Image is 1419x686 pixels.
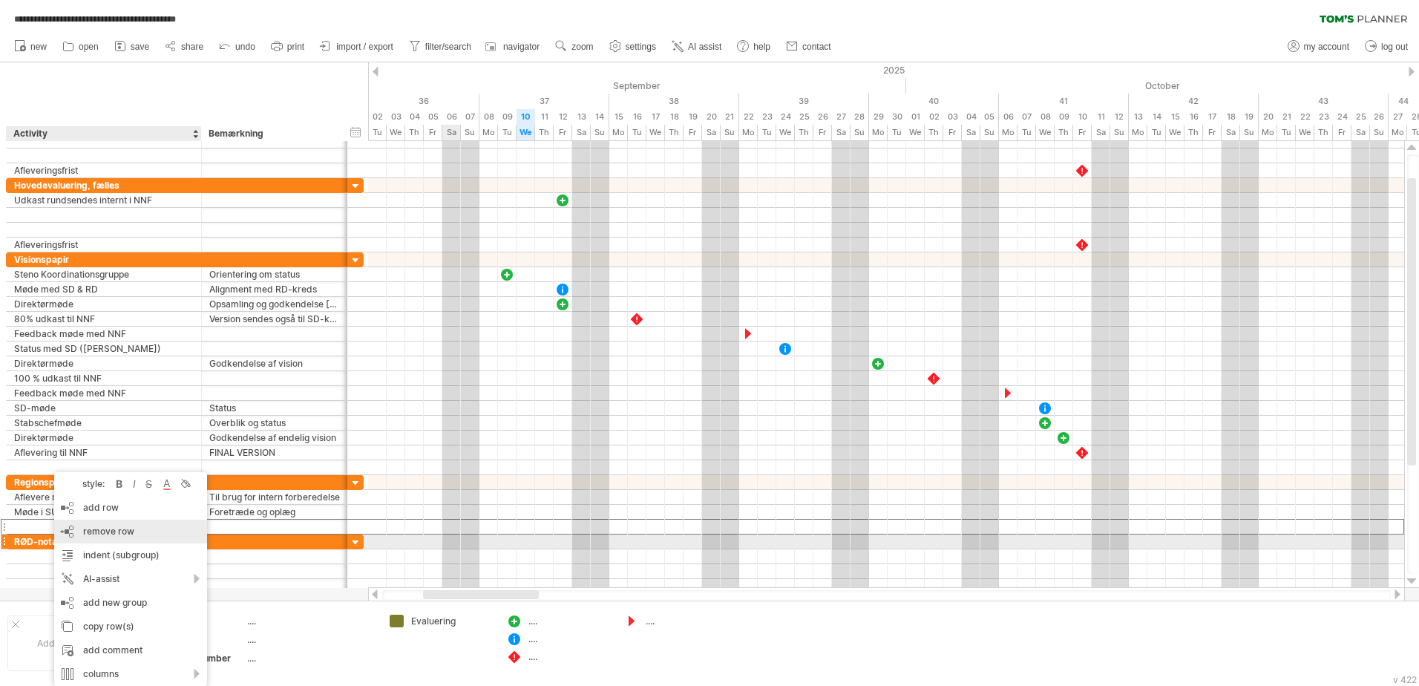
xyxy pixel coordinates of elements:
div: AI-assist [54,567,207,591]
div: Sunday, 12 October 2025 [1110,125,1129,140]
span: zoom [571,42,593,52]
div: Monday, 22 September 2025 [739,125,758,140]
div: Wednesday, 17 September 2025 [646,109,665,125]
div: Sunday, 26 October 2025 [1370,109,1389,125]
div: Monday, 15 September 2025 [609,109,628,125]
div: Overblik og status [209,416,340,430]
div: Saturday, 13 September 2025 [572,109,591,125]
div: Tuesday, 2 September 2025 [368,109,387,125]
span: remove row [83,526,134,537]
div: Afleveringsfrist [14,163,194,177]
div: .... [528,650,609,663]
div: Thursday, 4 September 2025 [405,125,424,140]
div: Wednesday, 10 September 2025 [517,125,535,140]
div: Saturday, 6 September 2025 [442,109,461,125]
div: Wednesday, 15 October 2025 [1166,109,1184,125]
div: Friday, 17 October 2025 [1203,109,1222,125]
div: Monday, 22 September 2025 [739,109,758,125]
div: Saturday, 18 October 2025 [1222,125,1240,140]
div: add new group [54,591,207,615]
div: Tuesday, 30 September 2025 [888,125,906,140]
div: Tuesday, 2 September 2025 [368,125,387,140]
div: Tuesday, 23 September 2025 [758,125,776,140]
div: Bemærkning [209,126,339,141]
div: Friday, 12 September 2025 [554,125,572,140]
div: .... [528,633,609,645]
div: Tuesday, 23 September 2025 [758,109,776,125]
div: 100 % udkast til NNF [14,371,194,385]
div: 41 [999,94,1129,109]
span: contact [802,42,831,52]
div: Tuesday, 14 October 2025 [1147,125,1166,140]
div: SD-møde [14,401,194,415]
div: Tuesday, 7 October 2025 [1017,125,1036,140]
div: Visionspapir [14,252,194,267]
div: Saturday, 25 October 2025 [1351,109,1370,125]
span: help [753,42,770,52]
div: Foretræde og oplæg [209,505,340,519]
div: Godkendelse af endelig vision [209,431,340,445]
div: Saturday, 20 September 2025 [702,125,721,140]
div: Sunday, 7 September 2025 [461,109,479,125]
div: Thursday, 11 September 2025 [535,109,554,125]
div: Monday, 29 September 2025 [869,109,888,125]
div: Wednesday, 1 October 2025 [906,125,925,140]
div: Thursday, 25 September 2025 [795,109,813,125]
div: Wednesday, 1 October 2025 [906,109,925,125]
div: Saturday, 11 October 2025 [1092,125,1110,140]
span: undo [235,42,255,52]
div: RØD-notat [14,535,194,549]
div: Activity [13,126,193,141]
div: Monday, 13 October 2025 [1129,125,1147,140]
div: Thursday, 9 October 2025 [1055,125,1073,140]
div: Regionspolitisk proces [14,475,194,489]
div: Monday, 20 October 2025 [1259,125,1277,140]
div: Steno Koordinationsgruppe [14,267,194,281]
div: .... [646,615,727,627]
div: Feedback møde med NNF [14,386,194,400]
div: Thursday, 23 October 2025 [1314,125,1333,140]
div: Friday, 17 October 2025 [1203,125,1222,140]
span: import / export [336,42,393,52]
div: Sunday, 28 September 2025 [851,125,869,140]
div: Thursday, 2 October 2025 [925,109,943,125]
div: Tuesday, 16 September 2025 [628,125,646,140]
div: Wednesday, 10 September 2025 [517,109,535,125]
div: 36 [350,94,479,109]
div: Friday, 19 September 2025 [684,109,702,125]
a: open [59,37,103,56]
div: Wednesday, 15 October 2025 [1166,125,1184,140]
div: September 2025 [350,78,906,94]
div: 39 [739,94,869,109]
div: Thursday, 9 October 2025 [1055,109,1073,125]
div: Friday, 5 September 2025 [424,125,442,140]
a: new [10,37,51,56]
div: indent (subgroup) [54,543,207,567]
div: Thursday, 18 September 2025 [665,109,684,125]
div: .... [528,615,609,627]
a: my account [1284,37,1354,56]
div: Thursday, 16 October 2025 [1184,125,1203,140]
span: AI assist [688,42,721,52]
a: contact [782,37,836,56]
div: Aflevere notat til [PERSON_NAME] [14,490,194,504]
span: new [30,42,47,52]
span: print [287,42,304,52]
div: Sunday, 12 October 2025 [1110,109,1129,125]
div: Friday, 3 October 2025 [943,125,962,140]
div: Thursday, 16 October 2025 [1184,109,1203,125]
div: Monday, 20 October 2025 [1259,109,1277,125]
div: FINAL VERSION [209,445,340,460]
div: Friday, 26 September 2025 [813,109,832,125]
a: print [267,37,309,56]
div: Wednesday, 24 September 2025 [776,125,795,140]
a: settings [606,37,661,56]
div: Wednesday, 8 October 2025 [1036,125,1055,140]
div: Saturday, 4 October 2025 [962,109,980,125]
div: columns [54,662,207,686]
div: Status med SD ([PERSON_NAME]) [14,342,194,356]
a: save [111,37,154,56]
div: 40 [869,94,999,109]
span: open [79,42,99,52]
div: Sunday, 28 September 2025 [851,109,869,125]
